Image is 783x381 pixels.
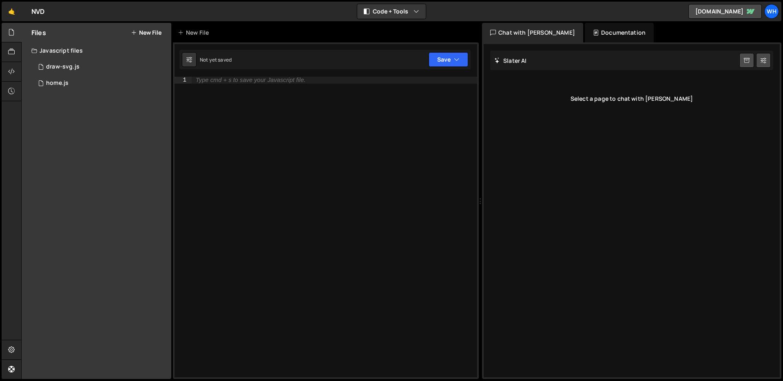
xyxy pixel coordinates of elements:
[357,4,426,19] button: Code + Tools
[2,2,22,21] a: 🤙
[494,57,527,64] h2: Slater AI
[688,4,762,19] a: [DOMAIN_NAME]
[490,82,773,115] div: Select a page to chat with [PERSON_NAME]
[175,77,192,84] div: 1
[31,75,171,91] div: 15719/47265.js
[31,59,171,75] div: 15719/47215.js
[196,77,305,83] div: Type cmd + s to save your Javascript file.
[482,23,583,42] div: Chat with [PERSON_NAME]
[429,52,468,67] button: Save
[22,42,171,59] div: Javascript files
[31,28,46,37] h2: Files
[131,29,161,36] button: New File
[764,4,779,19] a: Wh
[200,56,232,63] div: Not yet saved
[31,7,44,16] div: NVD
[178,29,212,37] div: New File
[585,23,654,42] div: Documentation
[46,80,69,87] div: home.js
[46,63,80,71] div: draw-svg.js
